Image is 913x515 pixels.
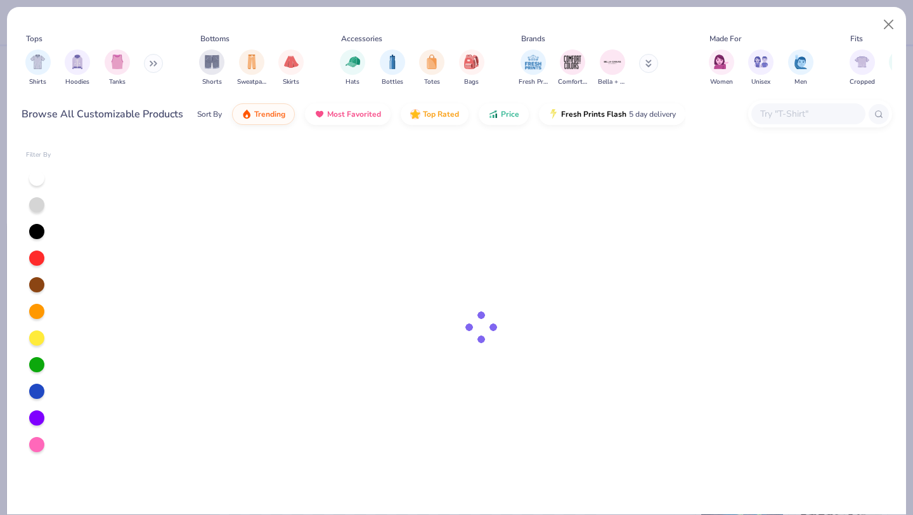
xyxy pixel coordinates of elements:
[850,49,875,87] button: filter button
[346,77,359,87] span: Hats
[561,109,626,119] span: Fresh Prints Flash
[237,77,266,87] span: Sweatpants
[709,49,734,87] div: filter for Women
[709,49,734,87] button: filter button
[380,49,405,87] button: filter button
[65,49,90,87] button: filter button
[385,55,399,69] img: Bottles Image
[305,103,391,125] button: Most Favorited
[759,107,857,121] input: Try "T-Shirt"
[850,49,875,87] div: filter for Cropped
[242,109,252,119] img: trending.gif
[410,109,420,119] img: TopRated.gif
[26,150,51,160] div: Filter By
[598,49,627,87] button: filter button
[110,55,124,69] img: Tanks Image
[341,33,382,44] div: Accessories
[314,109,325,119] img: most_fav.gif
[850,77,875,87] span: Cropped
[245,55,259,69] img: Sweatpants Image
[748,49,774,87] button: filter button
[232,103,295,125] button: Trending
[563,53,582,72] img: Comfort Colors Image
[200,33,230,44] div: Bottoms
[558,49,587,87] div: filter for Comfort Colors
[254,109,285,119] span: Trending
[109,77,126,87] span: Tanks
[105,49,130,87] button: filter button
[423,109,459,119] span: Top Rated
[346,55,360,69] img: Hats Image
[284,55,299,69] img: Skirts Image
[548,109,559,119] img: flash.gif
[278,49,304,87] div: filter for Skirts
[199,49,224,87] button: filter button
[70,55,84,69] img: Hoodies Image
[748,49,774,87] div: filter for Unisex
[459,49,484,87] div: filter for Bags
[22,107,183,122] div: Browse All Customizable Products
[205,55,219,69] img: Shorts Image
[794,55,808,69] img: Men Image
[714,55,728,69] img: Women Image
[340,49,365,87] div: filter for Hats
[501,109,519,119] span: Price
[464,77,479,87] span: Bags
[539,103,685,125] button: Fresh Prints Flash5 day delivery
[197,108,222,120] div: Sort By
[603,53,622,72] img: Bella + Canvas Image
[202,77,222,87] span: Shorts
[877,13,901,37] button: Close
[788,49,813,87] button: filter button
[424,77,440,87] span: Totes
[419,49,444,87] button: filter button
[629,107,676,122] span: 5 day delivery
[30,55,45,69] img: Shirts Image
[710,77,733,87] span: Women
[521,33,545,44] div: Brands
[479,103,529,125] button: Price
[380,49,405,87] div: filter for Bottles
[850,33,863,44] div: Fits
[25,49,51,87] button: filter button
[26,33,42,44] div: Tops
[598,49,627,87] div: filter for Bella + Canvas
[327,109,381,119] span: Most Favorited
[558,77,587,87] span: Comfort Colors
[464,55,478,69] img: Bags Image
[751,77,770,87] span: Unisex
[519,49,548,87] button: filter button
[237,49,266,87] button: filter button
[278,49,304,87] button: filter button
[519,77,548,87] span: Fresh Prints
[524,53,543,72] img: Fresh Prints Image
[855,55,869,69] img: Cropped Image
[401,103,469,125] button: Top Rated
[283,77,299,87] span: Skirts
[340,49,365,87] button: filter button
[558,49,587,87] button: filter button
[709,33,741,44] div: Made For
[25,49,51,87] div: filter for Shirts
[419,49,444,87] div: filter for Totes
[237,49,266,87] div: filter for Sweatpants
[65,77,89,87] span: Hoodies
[199,49,224,87] div: filter for Shorts
[794,77,807,87] span: Men
[788,49,813,87] div: filter for Men
[382,77,403,87] span: Bottles
[754,55,768,69] img: Unisex Image
[105,49,130,87] div: filter for Tanks
[519,49,548,87] div: filter for Fresh Prints
[65,49,90,87] div: filter for Hoodies
[598,77,627,87] span: Bella + Canvas
[29,77,46,87] span: Shirts
[425,55,439,69] img: Totes Image
[459,49,484,87] button: filter button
